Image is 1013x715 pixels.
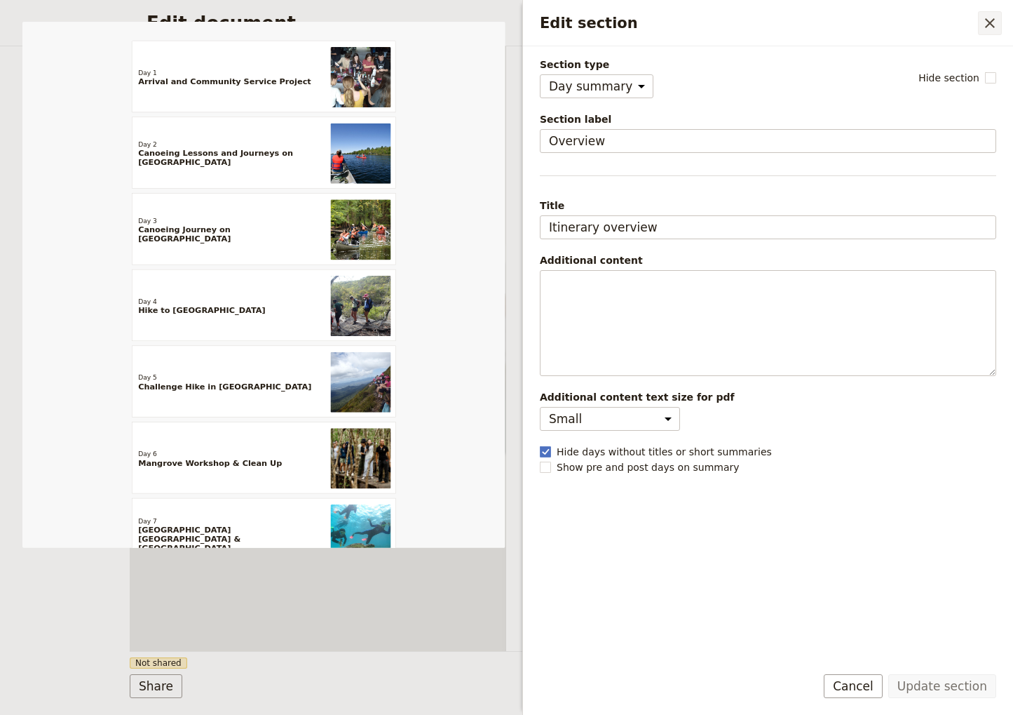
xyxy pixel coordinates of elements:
[540,215,996,239] input: Title
[809,11,833,35] a: +61 07 4054 6693
[540,390,996,404] span: Additional content text size for pdf
[540,58,653,72] span: Section type
[50,452,170,469] span: 16 days & 15 nights
[147,13,845,34] h2: Edit document
[276,14,332,32] a: Cover page
[17,8,140,33] img: Small World Journeys logo
[454,14,567,32] a: Inclusions & Exclusions
[824,674,883,698] button: Cancel
[400,14,442,32] a: Itinerary
[540,112,996,126] span: Section label
[130,674,182,698] button: Share
[836,11,859,35] a: groups@smallworldjourneys.com.au
[557,460,740,474] span: Show pre and post days on summary
[862,11,886,35] button: Download pdf
[888,674,996,698] button: Update section
[130,657,187,669] span: Not shared
[978,11,1002,35] button: Close drawer
[557,445,772,459] span: Hide days without titles or short summaries
[578,14,673,32] a: Terms & Conditions
[540,129,996,153] input: Section label
[343,14,389,32] a: Overview
[540,199,996,213] span: Title
[918,71,979,85] span: Hide section
[540,74,653,98] select: Section type
[540,407,680,431] select: Additional content text size for pdf
[540,13,978,34] h2: Edit section
[540,253,996,267] div: Additional content
[50,373,847,452] h1: PROPOSAL B - St [PERSON_NAME] College Expedition 2026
